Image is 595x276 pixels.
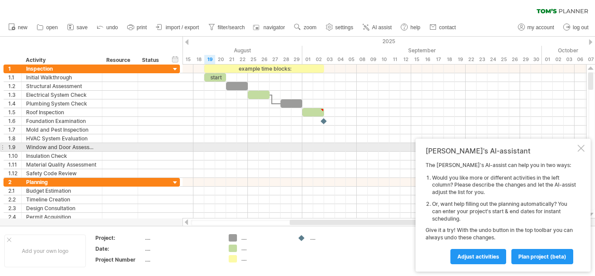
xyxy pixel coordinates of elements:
span: contact [439,24,456,31]
a: undo [95,22,121,33]
a: save [65,22,90,33]
span: undo [106,24,118,31]
a: print [125,22,149,33]
div: 2 [8,178,21,186]
div: August 2025 [74,46,302,55]
div: Design Consultation [26,204,98,212]
div: 1 [8,65,21,73]
a: new [6,22,30,33]
div: Monday, 29 September 2025 [520,55,531,64]
div: Insulation Check [26,152,98,160]
div: Foundation Examination [26,117,98,125]
div: Date: [95,245,143,252]
span: save [77,24,88,31]
div: 1.11 [8,160,21,169]
div: Plumbing System Check [26,99,98,108]
div: .... [310,234,358,242]
div: Tuesday, 9 September 2025 [368,55,379,64]
div: Monday, 25 August 2025 [248,55,259,64]
a: zoom [292,22,319,33]
div: 1.4 [8,99,21,108]
div: 2.4 [8,213,21,221]
span: open [46,24,58,31]
div: Wednesday, 3 September 2025 [324,55,335,64]
div: Friday, 12 September 2025 [400,55,411,64]
div: HVAC System Evaluation [26,134,98,143]
span: AI assist [372,24,392,31]
div: Roof Inspection [26,108,98,116]
div: Monday, 1 September 2025 [302,55,313,64]
div: Structural Assessment [26,82,98,90]
div: Thursday, 2 October 2025 [553,55,564,64]
div: Thursday, 18 September 2025 [444,55,455,64]
div: Timeline Creation [26,195,98,204]
a: Adjust activities [450,249,506,264]
span: settings [335,24,353,31]
div: Window and Door Assessment [26,143,98,151]
div: Wednesday, 1 October 2025 [542,55,553,64]
div: Wednesday, 20 August 2025 [215,55,226,64]
div: 1.3 [8,91,21,99]
div: Tuesday, 30 September 2025 [531,55,542,64]
div: September 2025 [302,46,542,55]
div: Tuesday, 23 September 2025 [477,55,487,64]
div: 1.9 [8,143,21,151]
div: .... [145,234,218,242]
div: 1.8 [8,134,21,143]
a: settings [324,22,356,33]
li: Or, want help filling out the planning automatically? You can enter your project's start & end da... [432,201,576,222]
div: 1.1 [8,73,21,82]
div: .... [145,256,218,263]
a: AI assist [360,22,394,33]
div: Thursday, 11 September 2025 [389,55,400,64]
div: .... [241,234,289,242]
span: plan project (beta) [518,253,566,260]
a: filter/search [206,22,247,33]
div: Tuesday, 16 September 2025 [422,55,433,64]
div: Wednesday, 17 September 2025 [433,55,444,64]
span: log out [573,24,588,31]
span: help [410,24,420,31]
div: The [PERSON_NAME]'s AI-assist can help you in two ways: Give it a try! With the undo button in th... [426,162,576,264]
div: .... [241,255,289,262]
div: 2.3 [8,204,21,212]
div: Status [142,56,161,65]
div: 2.2 [8,195,21,204]
div: Resource [106,56,133,65]
a: contact [427,22,459,33]
div: [PERSON_NAME]'s AI-assistant [426,147,576,155]
div: 1.6 [8,117,21,125]
div: Tuesday, 2 September 2025 [313,55,324,64]
div: example time blocks: [204,65,324,73]
div: Friday, 26 September 2025 [509,55,520,64]
div: Permit Acquisition [26,213,98,221]
div: Thursday, 28 August 2025 [281,55,291,64]
div: Monday, 15 September 2025 [411,55,422,64]
div: 1.2 [8,82,21,90]
div: Monday, 18 August 2025 [193,55,204,64]
a: navigator [252,22,287,33]
a: help [399,22,423,33]
a: log out [561,22,591,33]
div: Thursday, 4 September 2025 [335,55,346,64]
div: 2.1 [8,187,21,195]
div: Friday, 29 August 2025 [291,55,302,64]
span: filter/search [218,24,245,31]
span: import / export [166,24,199,31]
div: Friday, 3 October 2025 [564,55,575,64]
div: Monday, 8 September 2025 [357,55,368,64]
span: my account [527,24,554,31]
div: Wednesday, 27 August 2025 [270,55,281,64]
div: Activity [26,56,97,65]
div: Tuesday, 26 August 2025 [259,55,270,64]
div: Friday, 19 September 2025 [455,55,466,64]
div: 1.10 [8,152,21,160]
div: Friday, 22 August 2025 [237,55,248,64]
div: Budget Estimation [26,187,98,195]
span: new [18,24,27,31]
div: 1.5 [8,108,21,116]
div: Tuesday, 19 August 2025 [204,55,215,64]
span: zoom [304,24,316,31]
div: Monday, 6 October 2025 [575,55,585,64]
span: Adjust activities [457,253,499,260]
